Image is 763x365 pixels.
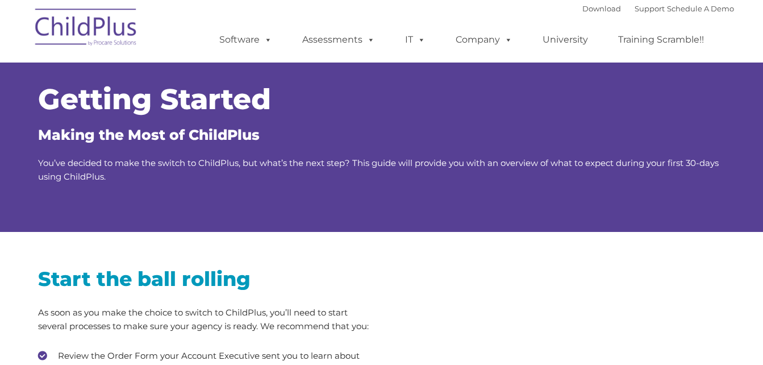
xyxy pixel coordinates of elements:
[38,266,373,292] h2: Start the ball rolling
[635,4,665,13] a: Support
[582,4,734,13] font: |
[607,28,715,51] a: Training Scramble!!
[667,4,734,13] a: Schedule A Demo
[208,28,283,51] a: Software
[38,157,719,182] span: You’ve decided to make the switch to ChildPlus, but what’s the next step? This guide will provide...
[38,306,373,333] p: As soon as you make the choice to switch to ChildPlus, you’ll need to start several processes to ...
[38,82,271,117] span: Getting Started
[444,28,524,51] a: Company
[291,28,386,51] a: Assessments
[531,28,599,51] a: University
[582,4,621,13] a: Download
[38,126,260,143] span: Making the Most of ChildPlus
[394,28,437,51] a: IT
[30,1,143,57] img: ChildPlus by Procare Solutions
